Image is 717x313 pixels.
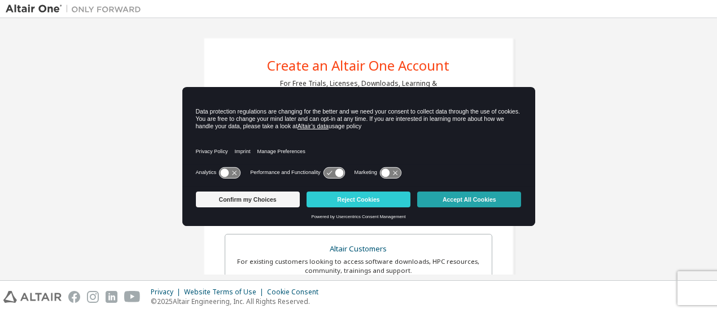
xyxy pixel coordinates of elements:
img: altair_logo.svg [3,291,62,303]
div: Cookie Consent [267,288,325,297]
div: Altair Customers [232,241,485,257]
div: For Free Trials, Licenses, Downloads, Learning & Documentation and so much more. [280,79,437,97]
div: Website Terms of Use [184,288,267,297]
img: linkedin.svg [106,291,117,303]
img: instagram.svg [87,291,99,303]
img: youtube.svg [124,291,141,303]
img: Altair One [6,3,147,15]
div: Privacy [151,288,184,297]
img: facebook.svg [68,291,80,303]
div: For existing customers looking to access software downloads, HPC resources, community, trainings ... [232,257,485,275]
div: Create an Altair One Account [268,59,450,72]
p: © 2025 Altair Engineering, Inc. All Rights Reserved. [151,297,325,306]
